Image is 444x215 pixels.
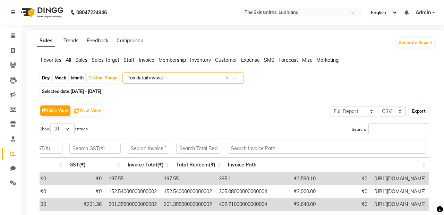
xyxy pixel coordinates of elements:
td: ₹0 [319,185,371,198]
span: Admin [416,9,431,16]
b: 08047224946 [76,3,107,22]
span: Expense [241,57,260,63]
td: ₹2,000.00 [271,185,319,198]
td: 152.54000000000002 [160,185,215,198]
span: Selected date: [40,87,103,96]
a: Comparison [117,37,143,44]
div: Custom Range [87,73,119,83]
td: [URL][DOMAIN_NAME] [371,198,429,211]
input: Search GST(₹) [69,143,120,154]
a: Feedback [87,37,108,44]
span: Customer [215,57,237,63]
div: Week [53,73,68,83]
span: Forecast [279,57,298,63]
span: Misc [302,57,312,63]
td: ₹2,640.00 [271,198,319,211]
th: GST(₹): activate to sort column ascending [66,157,124,172]
td: 197.55 [160,172,215,185]
span: Inventory [190,57,211,63]
td: 152.54000000000002 [105,185,160,198]
td: 402.71000000000004 [215,198,271,211]
div: Day [40,73,52,83]
th: Total Redeem(₹): activate to sort column ascending [173,157,224,172]
button: Generate Report [397,38,434,48]
td: ₹0 [319,172,371,185]
span: Membership [159,57,186,63]
span: Sales Target [92,57,119,63]
span: Clear all [225,75,231,82]
span: Favorites [41,57,61,63]
a: Sales [37,35,55,47]
th: Invoice Path: activate to sort column ascending [224,157,429,172]
span: Marketing [316,57,339,63]
input: Search Total Redeem(₹) [176,143,221,154]
span: Staff [123,57,135,63]
td: 201.35500000000002 [105,198,160,211]
td: 395.1 [215,172,271,185]
label: Show entries [40,123,88,134]
td: ₹0 [50,172,105,185]
span: Invoice [139,57,154,63]
td: [URL][DOMAIN_NAME] [371,185,429,198]
div: Month [69,73,85,83]
input: Search Invoice Total(₹) [128,143,169,154]
span: Sales [75,57,87,63]
button: Export [409,105,428,117]
td: [URL][DOMAIN_NAME] [371,172,429,185]
select: Showentries [50,123,75,134]
td: ₹2,590.10 [271,172,319,185]
th: Invoice Total(₹): activate to sort column ascending [124,157,173,172]
span: SMS [264,57,274,63]
img: pivot.png [74,109,79,114]
span: All [66,57,71,63]
img: logo [18,3,65,22]
input: Search: [368,123,429,134]
td: 305.08000000000004 [215,185,271,198]
span: [DATE] - [DATE] [70,89,101,94]
td: ₹201.36 [50,198,105,211]
label: Search: [352,123,429,134]
button: Pivot View [72,105,103,116]
td: ₹0 [50,185,105,198]
td: 201.35500000000002 [160,198,215,211]
a: Trends [63,37,78,44]
td: ₹0 [319,198,371,211]
input: Search Invoice Path [228,143,426,154]
td: 197.55 [105,172,160,185]
button: Table View [40,105,70,116]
